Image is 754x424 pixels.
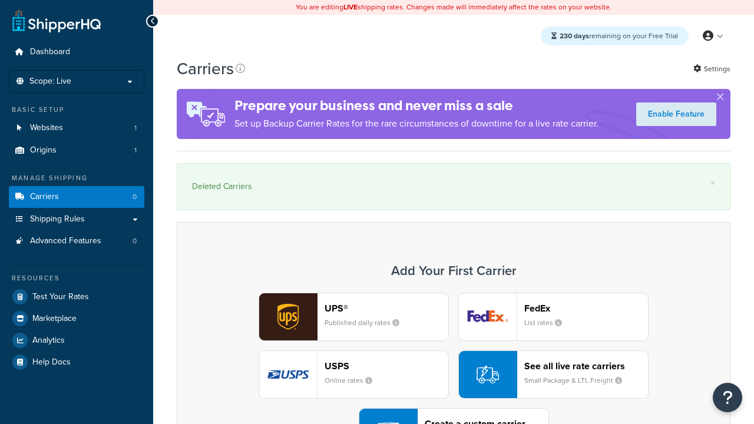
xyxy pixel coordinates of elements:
[9,117,144,139] li: Websites
[134,123,137,133] span: 1
[9,186,144,208] a: Carriers 0
[189,264,718,278] h3: Add Your First Carrier
[710,178,715,188] a: ×
[524,317,571,328] small: List rates
[325,317,409,328] small: Published daily rates
[9,173,144,183] div: Manage Shipping
[259,293,317,340] img: ups logo
[259,351,317,398] img: usps logo
[30,192,59,202] span: Carriers
[9,105,144,115] div: Basic Setup
[32,357,71,367] span: Help Docs
[133,192,137,202] span: 0
[524,375,631,386] small: Small Package & LTL Freight
[9,41,144,63] a: Dashboard
[477,363,499,386] img: icon-carrier-liverate-becf4550.svg
[9,140,144,161] li: Origins
[524,360,648,372] header: See all live rate carriers
[9,308,144,329] a: Marketplace
[32,314,77,324] span: Marketplace
[259,293,449,341] button: ups logoUPS®Published daily rates
[9,286,144,307] a: Test Your Rates
[9,186,144,208] li: Carriers
[30,214,85,224] span: Shipping Rules
[636,102,716,126] a: Enable Feature
[325,360,448,372] header: USPS
[29,77,71,87] span: Scope: Live
[9,230,144,252] a: Advanced Features 0
[524,303,648,314] header: FedEx
[560,31,589,41] strong: 230 days
[30,47,70,57] span: Dashboard
[9,352,144,373] a: Help Docs
[234,115,598,132] p: Set up Backup Carrier Rates for the rare circumstances of downtime for a live rate carrier.
[32,336,65,346] span: Analytics
[9,230,144,252] li: Advanced Features
[12,9,101,32] a: ShipperHQ Home
[259,350,449,399] button: usps logoUSPSOnline rates
[30,236,101,246] span: Advanced Features
[9,208,144,230] a: Shipping Rules
[9,330,144,351] a: Analytics
[234,96,598,115] h4: Prepare your business and never miss a sale
[30,123,63,133] span: Websites
[134,145,137,155] span: 1
[9,140,144,161] a: Origins 1
[458,350,649,399] button: See all live rate carriersSmall Package & LTL Freight
[693,61,730,77] a: Settings
[343,2,358,12] b: LIVE
[458,293,649,341] button: fedEx logoFedExList rates
[541,26,689,45] div: remaining on your Free Trial
[459,293,517,340] img: fedEx logo
[9,117,144,139] a: Websites 1
[325,303,448,314] header: UPS®
[9,273,144,283] div: Resources
[325,375,382,386] small: Online rates
[177,89,234,139] img: ad-rules-rateshop-fe6ec290ccb7230408bd80ed9643f0289d75e0ffd9eb532fc0e269fcd187b520.png
[177,57,234,80] h1: Carriers
[30,145,57,155] span: Origins
[192,178,715,195] div: Deleted Carriers
[32,292,89,302] span: Test Your Rates
[713,383,742,412] button: Open Resource Center
[133,236,137,246] span: 0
